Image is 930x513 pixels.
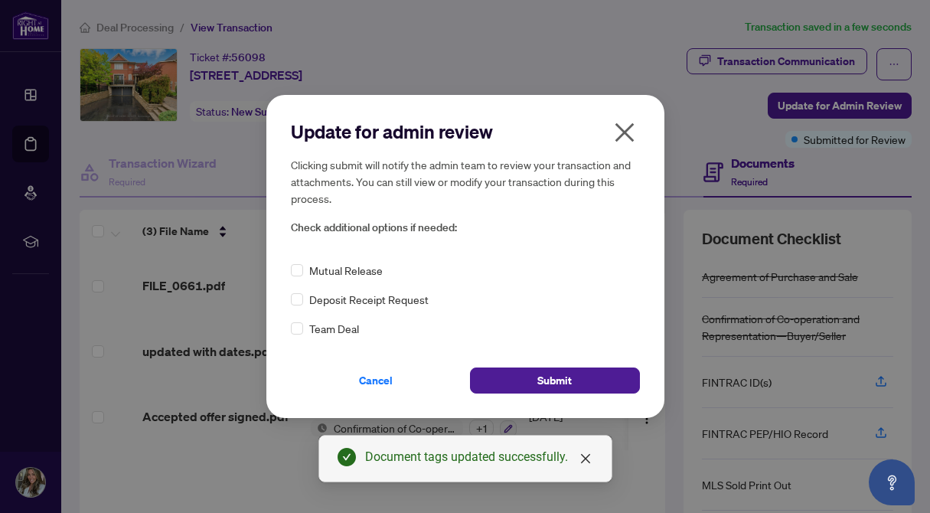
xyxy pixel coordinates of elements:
[309,291,429,308] span: Deposit Receipt Request
[291,119,640,144] h2: Update for admin review
[338,448,356,466] span: check-circle
[291,219,640,237] span: Check additional options if needed:
[309,320,359,337] span: Team Deal
[309,262,383,279] span: Mutual Release
[470,368,640,394] button: Submit
[359,368,393,393] span: Cancel
[537,368,572,393] span: Submit
[869,459,915,505] button: Open asap
[291,156,640,207] h5: Clicking submit will notify the admin team to review your transaction and attachments. You can st...
[577,450,594,467] a: Close
[612,120,637,145] span: close
[365,448,593,466] div: Document tags updated successfully.
[579,453,592,465] span: close
[291,368,461,394] button: Cancel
